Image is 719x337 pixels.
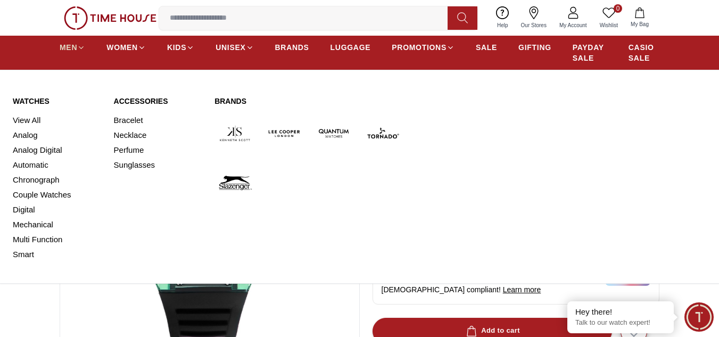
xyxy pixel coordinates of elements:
[13,96,101,106] a: Watches
[264,113,305,154] img: Lee Cooper
[629,42,659,63] span: CASIO SALE
[614,4,622,13] span: 0
[13,113,101,128] a: View All
[493,21,513,29] span: Help
[330,42,371,53] span: LUGGAGE
[573,38,607,68] a: PAYDAY SALE
[13,232,101,247] a: Multi Function
[518,42,551,53] span: GIFTING
[13,247,101,262] a: Smart
[515,4,553,31] a: Our Stores
[362,113,403,154] img: Tornado
[596,21,622,29] span: Wishlist
[214,96,403,106] a: Brands
[167,42,186,53] span: KIDS
[114,158,202,172] a: Sunglasses
[214,162,255,203] img: Slazenger
[464,325,520,337] div: Add to cart
[503,285,541,294] span: Learn more
[624,5,655,30] button: My Bag
[13,187,101,202] a: Couple Watches
[575,318,666,327] p: Talk to our watch expert!
[392,38,454,57] a: PROMOTIONS
[106,42,138,53] span: WOMEN
[575,307,666,317] div: Hey there!
[573,42,607,63] span: PAYDAY SALE
[13,172,101,187] a: Chronograph
[216,42,245,53] span: UNISEX
[555,21,591,29] span: My Account
[114,96,202,106] a: Accessories
[626,20,653,28] span: My Bag
[491,4,515,31] a: Help
[517,21,551,29] span: Our Stores
[167,38,194,57] a: KIDS
[60,38,85,57] a: MEN
[330,38,371,57] a: LUGGAGE
[275,38,309,57] a: BRANDS
[593,4,624,31] a: 0Wishlist
[518,38,551,57] a: GIFTING
[114,143,202,158] a: Perfume
[476,42,497,53] span: SALE
[684,302,714,332] div: Chat Widget
[214,113,255,154] img: Kenneth Scott
[13,158,101,172] a: Automatic
[313,113,354,154] img: Quantum
[476,38,497,57] a: SALE
[60,42,77,53] span: MEN
[13,217,101,232] a: Mechanical
[216,38,253,57] a: UNISEX
[13,202,101,217] a: Digital
[114,128,202,143] a: Necklace
[392,42,447,53] span: PROMOTIONS
[114,113,202,128] a: Bracelet
[275,42,309,53] span: BRANDS
[106,38,146,57] a: WOMEN
[64,6,156,30] img: ...
[13,128,101,143] a: Analog
[13,143,101,158] a: Analog Digital
[629,38,659,68] a: CASIO SALE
